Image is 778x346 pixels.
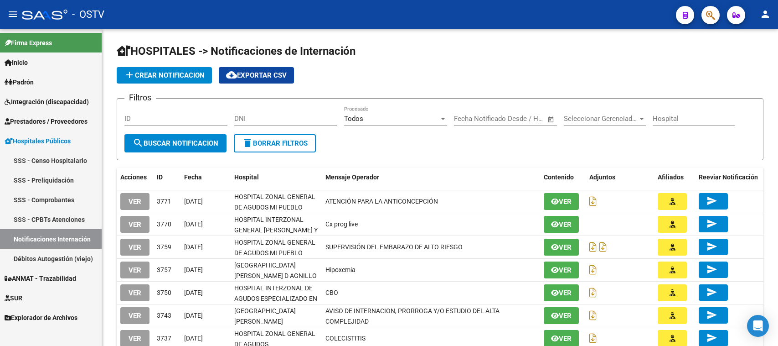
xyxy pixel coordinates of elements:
[559,266,572,274] span: Ver
[157,173,163,181] span: ID
[184,310,227,321] div: [DATE]
[5,77,34,87] span: Padrón
[129,289,141,297] span: VER
[325,243,463,251] span: SUPERVISIÓN DEL EMBARAZO DE ALTO RIESGO
[226,71,287,79] span: Exportar CSV
[157,220,171,228] span: 3770
[654,168,695,187] datatable-header-cell: Afiliados
[133,137,144,148] mat-icon: search
[184,219,227,230] div: [DATE]
[706,264,717,275] mat-icon: send
[325,173,379,181] span: Mensaje Operador
[231,168,322,187] datatable-header-cell: Hospital
[157,198,171,205] span: 3771
[760,9,771,20] mat-icon: person
[219,67,294,84] button: Exportar CSV
[544,307,579,324] button: Ver
[5,293,22,303] span: SUR
[706,241,717,252] mat-icon: send
[242,137,253,148] mat-icon: delete
[540,168,586,187] datatable-header-cell: Contenido
[124,69,135,80] mat-icon: add
[695,168,763,187] datatable-header-cell: Reeviar Notificación
[133,139,218,147] span: Buscar Notificacion
[117,168,153,187] datatable-header-cell: Acciones
[129,312,141,320] span: VER
[184,242,227,252] div: [DATE]
[120,193,149,210] button: VER
[157,266,171,273] span: 3757
[120,239,149,256] button: VER
[564,115,638,123] span: Seleccionar Gerenciador
[184,265,227,275] div: [DATE]
[157,312,171,319] span: 3743
[559,335,572,343] span: Ver
[157,289,171,296] span: 3750
[544,284,579,301] button: Ver
[129,220,141,229] span: VER
[706,332,717,343] mat-icon: send
[124,71,205,79] span: Crear Notificacion
[5,136,71,146] span: Hospitales Públicos
[5,97,89,107] span: Integración (discapacidad)
[242,139,308,147] span: Borrar Filtros
[234,239,315,257] span: HOSPITAL ZONAL GENERAL DE AGUDOS MI PUEBLO
[184,173,202,181] span: Fecha
[234,173,259,181] span: Hospital
[120,284,149,301] button: VER
[499,115,543,123] input: Fecha fin
[153,168,180,187] datatable-header-cell: ID
[117,67,212,84] button: Crear Notificacion
[325,220,358,228] span: Cx prog live
[325,307,500,325] span: AVISO DE INTERNACION, PRORROGA Y/O ESTUDIO DEL ALTA COMPLEJIDAD
[234,284,317,323] span: HOSPITAL INTERZONAL DE AGUDOS ESPECIALIZADO EN PEDIATRIA SUPERIORA SOR [PERSON_NAME]
[120,262,149,278] button: VER
[5,58,28,68] span: Inicio
[325,266,356,273] span: Hipoxemia
[5,38,52,48] span: Firma Express
[586,168,654,187] datatable-header-cell: Adjuntos
[120,173,147,181] span: Acciones
[157,335,171,342] span: 3737
[184,288,227,298] div: [DATE]
[559,198,572,206] span: Ver
[544,193,579,210] button: Ver
[325,335,366,342] span: COLECISTITIS
[234,134,316,152] button: Borrar Filtros
[706,195,717,206] mat-icon: send
[117,45,356,58] span: HOSPITALES -> Notificaciones de Internación
[544,216,579,233] button: Ver
[589,173,615,181] span: Adjuntos
[184,196,227,207] div: [DATE]
[544,239,579,256] button: Ver
[5,116,88,126] span: Prestadores / Proveedores
[129,198,141,206] span: VER
[559,289,572,297] span: Ver
[5,273,76,283] span: ANMAT - Trazabilidad
[544,173,574,181] span: Contenido
[226,69,237,80] mat-icon: cloud_download
[124,91,156,104] h3: Filtros
[184,333,227,344] div: [DATE]
[120,307,149,324] button: VER
[124,134,227,152] button: Buscar Notificacion
[234,262,317,279] span: [GEOGRAPHIC_DATA][PERSON_NAME] D AGNILLO
[120,216,149,233] button: VER
[129,266,141,274] span: VER
[706,218,717,229] mat-icon: send
[72,5,104,25] span: - OSTV
[454,115,491,123] input: Fecha inicio
[544,262,579,278] button: Ver
[234,193,315,211] span: HOSPITAL ZONAL GENERAL DE AGUDOS MI PUEBLO
[559,220,572,229] span: Ver
[325,289,338,296] span: CBO
[559,243,572,252] span: Ver
[699,173,758,181] span: Reeviar Notificación
[129,335,141,343] span: VER
[658,173,684,181] span: Afiliados
[747,315,769,337] div: Open Intercom Messenger
[234,307,296,325] span: [GEOGRAPHIC_DATA][PERSON_NAME]
[7,9,18,20] mat-icon: menu
[234,216,318,244] span: HOSPITAL INTERZONAL GENERAL [PERSON_NAME] Y PLANES
[325,198,438,205] span: ATENCIÓN PARA LA ANTICONCEPCIÓN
